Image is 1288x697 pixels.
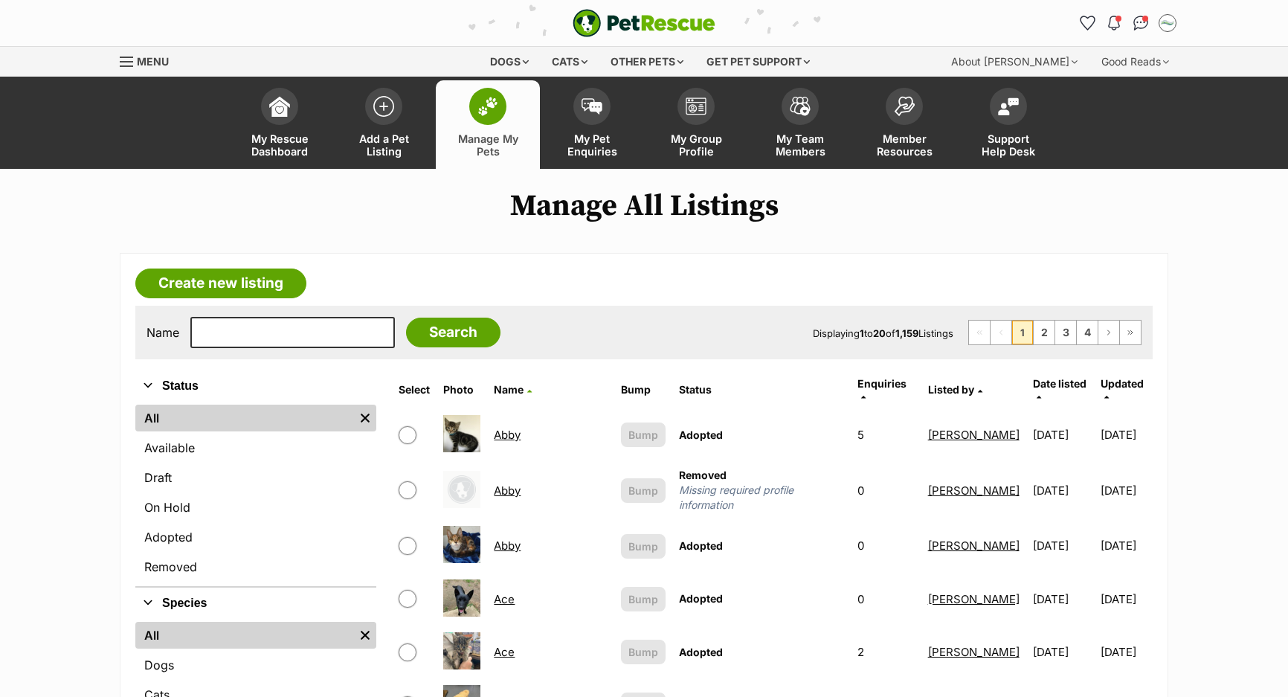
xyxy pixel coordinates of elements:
a: Removed [135,553,376,580]
img: manage-my-pets-icon-02211641906a0b7f246fdf0571729dbe1e7629f14944591b6c1af311fb30b64b.svg [477,97,498,116]
span: My Group Profile [663,132,730,158]
span: Adopted [679,428,723,441]
a: Next page [1098,321,1119,344]
td: [DATE] [1101,626,1151,678]
span: Bump [628,539,658,554]
a: My Pet Enquiries [540,80,644,169]
th: Status [673,372,850,408]
a: Ace [494,592,515,606]
a: Abby [494,539,521,553]
span: Name [494,383,524,396]
th: Select [393,372,436,408]
div: Cats [541,47,598,77]
img: Abby [443,526,480,563]
td: 0 [851,520,920,571]
td: [DATE] [1027,574,1099,625]
input: Search [406,318,500,347]
span: translation missing: en.admin.listings.index.attributes.enquiries [857,377,907,390]
img: group-profile-icon-3fa3cf56718a62981997c0bc7e787c4b2cf8bcc04b72c1350f741eb67cf2f40e.svg [686,97,706,115]
a: PetRescue [573,9,715,37]
button: Bump [621,587,666,611]
span: Page 1 [1012,321,1033,344]
a: Abby [494,484,521,498]
td: [DATE] [1027,409,1099,460]
td: [DATE] [1101,409,1151,460]
span: Adopted [679,646,723,658]
a: Menu [120,47,179,74]
span: Support Help Desk [975,132,1042,158]
td: [DATE] [1101,520,1151,571]
strong: 1 [860,327,864,339]
button: Bump [621,478,666,503]
button: Species [135,594,376,613]
a: Updated [1101,377,1144,402]
a: Page 2 [1034,321,1054,344]
a: Favourites [1075,11,1099,35]
a: [PERSON_NAME] [928,592,1020,606]
span: Bump [628,591,658,607]
td: [DATE] [1027,462,1099,518]
span: My Rescue Dashboard [246,132,313,158]
div: Get pet support [696,47,820,77]
span: Bump [628,427,658,443]
td: 2 [851,626,920,678]
span: First page [969,321,990,344]
img: add-pet-listing-icon-0afa8454b4691262ce3f59096e99ab1cd57d4a30225e0717b998d2c9b9846f56.svg [373,96,394,117]
a: Listed by [928,383,982,396]
img: pet-enquiries-icon-7e3ad2cf08bfb03b45e93fb7055b45f3efa6380592205ae92323e6603595dc1f.svg [582,98,602,115]
button: Status [135,376,376,396]
ul: Account quick links [1075,11,1179,35]
a: Enquiries [857,377,907,402]
a: My Rescue Dashboard [228,80,332,169]
div: Status [135,402,376,586]
nav: Pagination [968,320,1142,345]
a: Last page [1120,321,1141,344]
strong: 20 [873,327,886,339]
td: [DATE] [1101,462,1151,518]
span: Add a Pet Listing [350,132,417,158]
span: Bump [628,483,658,498]
img: logo-e224e6f780fb5917bec1dbf3a21bbac754714ae5b6737aabdf751b685950b380.svg [573,9,715,37]
span: Member Resources [871,132,938,158]
td: [DATE] [1101,574,1151,625]
img: chat-41dd97257d64d25036548639549fe6c8038ab92f7586957e7f3b1b290dea8141.svg [1133,16,1149,30]
a: My Group Profile [644,80,748,169]
div: Other pets [600,47,694,77]
a: Create new listing [135,269,306,298]
span: Previous page [991,321,1011,344]
td: 0 [851,574,920,625]
th: Photo [437,372,486,408]
a: Date listed [1033,377,1086,402]
span: Adopted [679,592,723,605]
a: Conversations [1129,11,1153,35]
img: member-resources-icon-8e73f808a243e03378d46382f2149f9095a855e16c252ad45f914b54edf8863c.svg [894,96,915,116]
span: Date listed [1033,377,1086,390]
th: Bump [615,372,672,408]
a: Adopted [135,524,376,550]
a: Add a Pet Listing [332,80,436,169]
td: 5 [851,409,920,460]
button: Bump [621,423,666,447]
a: Available [135,434,376,461]
a: [PERSON_NAME] [928,645,1020,659]
span: Listed by [928,383,974,396]
button: Bump [621,640,666,664]
span: Updated [1101,377,1144,390]
span: Manage My Pets [454,132,521,158]
td: 0 [851,462,920,518]
a: Ace [494,645,515,659]
img: team-members-icon-5396bd8760b3fe7c0b43da4ab00e1e3bb1a5d9ba89233759b79545d2d3fc5d0d.svg [790,97,811,116]
a: Support Help Desk [956,80,1060,169]
span: Adopted [679,539,723,552]
span: Displaying to of Listings [813,327,953,339]
td: [DATE] [1027,520,1099,571]
a: Draft [135,464,376,491]
a: Abby [494,428,521,442]
img: Abby [443,415,480,452]
a: [PERSON_NAME] [928,539,1020,553]
button: Notifications [1102,11,1126,35]
a: Member Resources [852,80,956,169]
span: Menu [137,55,169,68]
span: My Pet Enquiries [558,132,625,158]
button: Bump [621,534,666,559]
